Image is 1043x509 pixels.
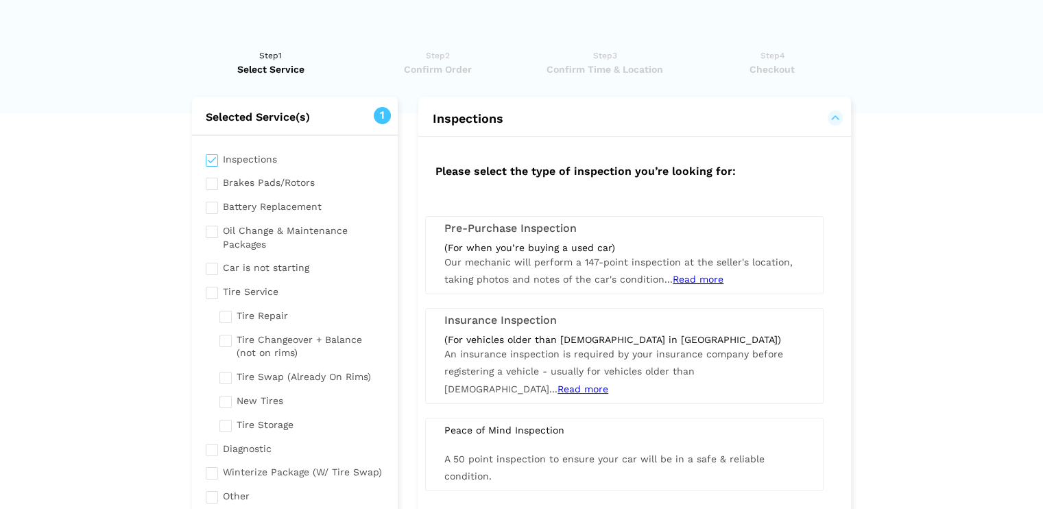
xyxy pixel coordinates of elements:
h3: Pre-Purchase Inspection [444,222,804,235]
span: An insurance inspection is required by your insurance company before registering a vehicle - usua... [444,348,783,394]
span: 1 [374,107,391,124]
span: Checkout [693,62,852,76]
a: Step1 [192,49,350,76]
span: Confirm Order [359,62,517,76]
span: Read more [673,274,723,285]
div: Peace of Mind Inspection [434,424,815,436]
a: Step3 [526,49,684,76]
span: Confirm Time & Location [526,62,684,76]
button: Inspections [432,110,837,127]
h2: Please select the type of inspection you’re looking for: [422,151,848,189]
a: Step2 [359,49,517,76]
div: (For vehicles older than [DEMOGRAPHIC_DATA] in [GEOGRAPHIC_DATA]) [444,333,804,346]
a: Step4 [693,49,852,76]
span: Read more [558,383,608,394]
span: A 50 point inspection to ensure your car will be in a safe & reliable condition. [444,453,765,482]
h2: Selected Service(s) [192,110,398,124]
span: Our mechanic will perform a 147-point inspection at the seller's location, taking photos and note... [444,257,793,285]
span: Select Service [192,62,350,76]
h3: Insurance Inspection [444,314,804,327]
div: (For when you’re buying a used car) [444,241,804,254]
